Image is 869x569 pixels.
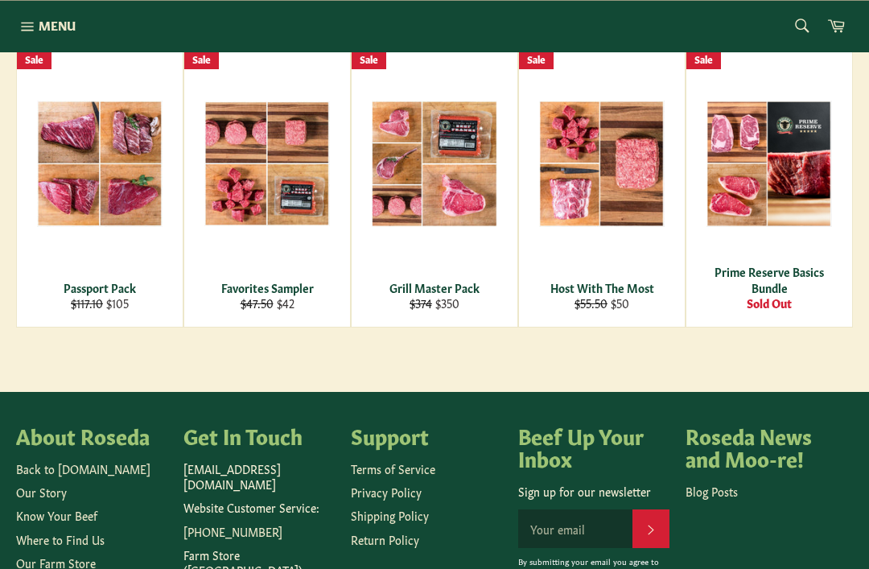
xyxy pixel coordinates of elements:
h4: Roseda News and Moo-re! [686,424,837,468]
a: Favorites Sampler Favorites Sampler $47.50 $42 [183,48,351,328]
img: Passport Pack [37,101,163,226]
img: Grill Master Pack [372,101,497,227]
div: Sale [686,49,721,69]
div: Sale [519,49,554,69]
s: $47.50 [241,295,274,311]
a: Grill Master Pack Grill Master Pack $374 $350 [351,48,518,328]
div: $42 [195,295,340,311]
input: Your email [518,509,632,548]
a: Where to Find Us [16,531,105,547]
a: Prime Reserve Basics Bundle Prime Reserve Basics Bundle Sold Out [686,48,853,328]
p: [EMAIL_ADDRESS][DOMAIN_NAME] [183,461,335,493]
a: Privacy Policy [351,484,422,500]
a: Back to [DOMAIN_NAME] [16,460,150,476]
a: [PHONE_NUMBER] [183,523,282,539]
a: Host With The Most Host With The Most $55.50 $50 [518,48,686,328]
s: $117.10 [71,295,103,311]
s: $55.50 [575,295,607,311]
h4: Support [351,424,502,447]
p: Website Customer Service: [183,500,335,515]
img: Prime Reserve Basics Bundle [706,101,832,227]
h4: Beef Up Your Inbox [518,424,669,468]
a: Know Your Beef [16,507,97,523]
div: Favorites Sampler [195,280,340,295]
a: Shipping Policy [351,507,429,523]
div: Sale [17,49,51,69]
div: Grill Master Pack [362,280,508,295]
span: Menu [39,17,76,34]
div: Sold Out [697,295,842,311]
img: Host With The Most [539,101,665,227]
a: Return Policy [351,531,419,547]
a: Blog Posts [686,483,738,499]
div: $50 [529,295,675,311]
a: Our Story [16,484,67,500]
div: Sale [352,49,386,69]
p: Sign up for our newsletter [518,484,669,499]
a: Terms of Service [351,460,435,476]
div: Passport Pack [27,280,173,295]
h4: About Roseda [16,424,167,447]
div: Sale [184,49,219,69]
img: Favorites Sampler [204,101,330,226]
a: Passport Pack Passport Pack $117.10 $105 [16,48,183,328]
s: $374 [410,295,432,311]
div: Prime Reserve Basics Bundle [697,264,842,295]
div: $350 [362,295,508,311]
h4: Get In Touch [183,424,335,447]
div: Host With The Most [529,280,675,295]
div: $105 [27,295,173,311]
